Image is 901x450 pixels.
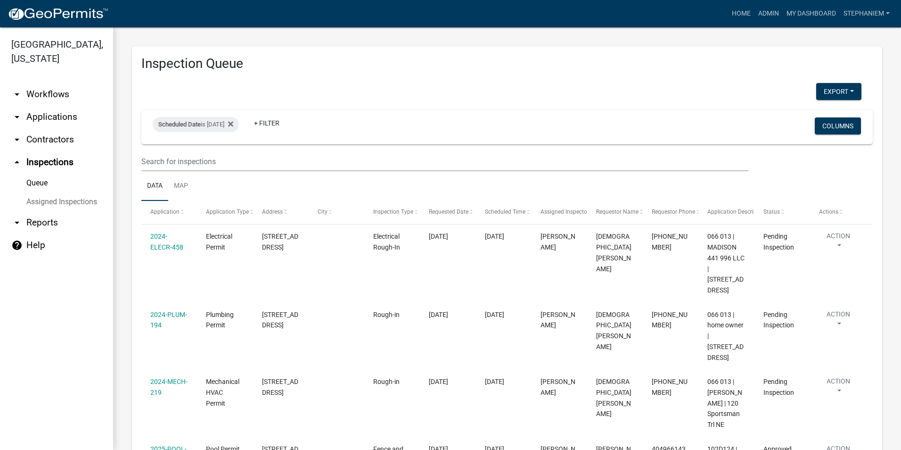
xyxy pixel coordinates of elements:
span: Application Type [206,208,249,215]
span: Cedrick Moreland [541,311,575,329]
button: Columns [815,117,861,134]
span: 06/20/2025 [429,233,448,240]
button: Action [819,376,858,400]
span: Status [763,208,780,215]
span: Application Description [707,208,767,215]
i: arrow_drop_down [11,111,23,123]
datatable-header-cell: Requested Date [420,201,475,224]
datatable-header-cell: Requestor Name [587,201,643,224]
span: Scheduled Time [485,208,525,215]
div: [DATE] [485,309,523,320]
span: Requested Date [429,208,468,215]
span: Rough-in [373,311,400,318]
i: arrow_drop_up [11,157,23,168]
a: Home [728,5,754,23]
span: Mechanical HVAC Permit [206,378,239,407]
span: Christian Quiles [596,378,631,417]
span: 996 MADISON RD [262,311,298,329]
span: 066 013 | MADISON 441 996 LLC | 120 Sportsmain Trl NE [707,233,745,294]
datatable-header-cell: Application Type [197,201,253,224]
span: Scheduled Date [158,121,201,128]
span: City [318,208,328,215]
span: Pending Inspection [763,378,794,396]
datatable-header-cell: Requestor Phone [643,201,698,224]
i: arrow_drop_down [11,134,23,145]
datatable-header-cell: City [309,201,364,224]
datatable-header-cell: Address [253,201,308,224]
i: arrow_drop_down [11,217,23,228]
span: Application [150,208,180,215]
button: Export [816,83,861,100]
datatable-header-cell: Status [754,201,810,224]
span: Pending Inspection [763,311,794,329]
datatable-header-cell: Application [141,201,197,224]
a: 2024-MECH-219 [150,378,188,396]
div: is [DATE] [153,117,239,132]
button: Action [819,231,858,255]
div: [DATE] [485,231,523,242]
datatable-header-cell: Application Description [698,201,754,224]
span: Inspection Type [373,208,413,215]
a: Data [141,171,168,201]
span: Christian Quiles [596,311,631,350]
span: Cedrick Moreland [541,233,575,251]
datatable-header-cell: Inspection Type [364,201,420,224]
span: 786-239-4355 [652,378,688,396]
datatable-header-cell: Scheduled Time [475,201,531,224]
span: Pending Inspection [763,233,794,251]
span: 066 013 | Evita Francuz | 120 Sportsman Trl NE [707,378,742,428]
span: Actions [819,208,838,215]
a: 2024-ELECR-458 [150,233,183,251]
span: Cedrick Moreland [541,378,575,396]
datatable-header-cell: Actions [810,201,866,224]
a: Map [168,171,194,201]
input: Search for inspections [141,152,748,171]
span: Requestor Name [596,208,639,215]
span: Christian Quiles [596,233,631,272]
h3: Inspection Queue [141,56,873,72]
span: Electrical Rough-In [373,233,400,251]
span: 786-239-4355 [652,233,688,251]
span: 066 013 | home owner | 120 Sportsman Trl NE [707,311,744,361]
a: My Dashboard [783,5,840,23]
span: Address [262,208,283,215]
span: 996 MADISON RD [262,378,298,396]
span: Rough-in [373,378,400,385]
div: [DATE] [485,376,523,387]
span: 786-239-4355 [652,311,688,329]
a: Admin [754,5,783,23]
button: Action [819,309,858,333]
span: Assigned Inspector [541,208,589,215]
span: 06/20/2025 [429,311,448,318]
a: + Filter [246,115,287,132]
a: 2024-PLUM-194 [150,311,187,329]
a: StephanieM [840,5,893,23]
span: 06/20/2025 [429,378,448,385]
datatable-header-cell: Assigned Inspector [532,201,587,224]
i: help [11,240,23,251]
span: Requestor Phone [652,208,695,215]
i: arrow_drop_down [11,89,23,100]
span: Plumbing Permit [206,311,234,329]
span: Electrical Permit [206,233,232,251]
span: 996 MADISON RD [262,233,298,251]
